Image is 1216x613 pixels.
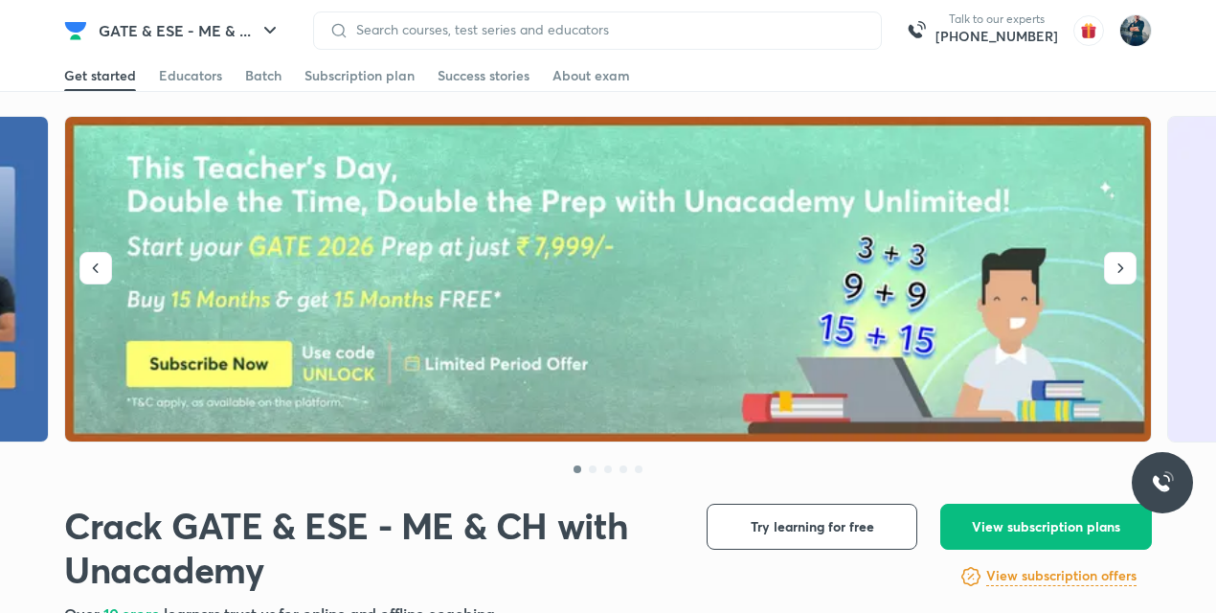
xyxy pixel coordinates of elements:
[972,517,1120,536] span: View subscription plans
[552,66,630,85] div: About exam
[159,66,222,85] div: Educators
[751,517,874,536] span: Try learning for free
[349,22,866,37] input: Search courses, test series and educators
[159,60,222,91] a: Educators
[87,11,293,50] button: GATE & ESE - ME & ...
[940,504,1152,550] button: View subscription plans
[707,504,917,550] button: Try learning for free
[1073,15,1104,46] img: avatar
[986,566,1137,586] h6: View subscription offers
[935,27,1058,46] a: [PHONE_NUMBER]
[438,60,529,91] a: Success stories
[986,565,1137,588] a: View subscription offers
[552,60,630,91] a: About exam
[64,66,136,85] div: Get started
[245,66,281,85] div: Batch
[1119,14,1152,47] img: Vinay Upadhyay
[304,66,415,85] div: Subscription plan
[897,11,935,50] img: call-us
[438,66,529,85] div: Success stories
[64,60,136,91] a: Get started
[935,11,1058,27] p: Talk to our experts
[304,60,415,91] a: Subscription plan
[1151,471,1174,494] img: ttu
[64,19,87,42] img: Company Logo
[245,60,281,91] a: Batch
[64,504,676,591] h1: Crack GATE & ESE - ME & CH with Unacademy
